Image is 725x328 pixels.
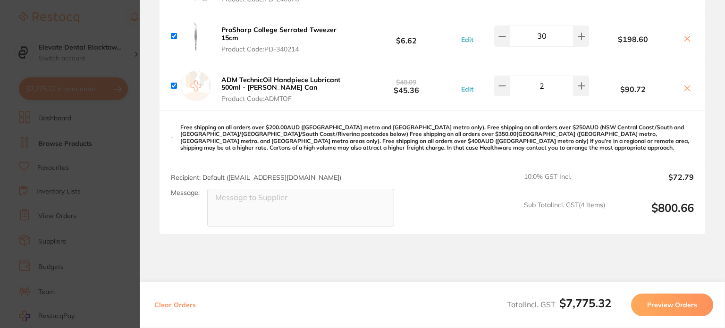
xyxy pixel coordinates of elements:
[458,35,476,44] button: Edit
[219,76,354,103] button: ADM TechnicOil Handpiece Lubricant 500ml - [PERSON_NAME] Can Product Code:ADMTOF
[180,124,694,151] p: Free shipping on all orders over $200.00AUD ([GEOGRAPHIC_DATA] metro and [GEOGRAPHIC_DATA] metro ...
[221,76,340,92] b: ADM TechnicOil Handpiece Lubricant 500ml - [PERSON_NAME] Can
[458,85,476,93] button: Edit
[589,85,677,93] b: $90.72
[524,173,605,193] span: 10.0 % GST Incl.
[181,71,211,101] img: empty.jpg
[221,95,351,102] span: Product Code: ADMTOF
[631,294,713,316] button: Preview Orders
[396,78,416,86] span: $48.09
[181,21,211,51] img: OTdheXV3YQ
[507,300,611,309] span: Total Incl. GST
[152,294,199,316] button: Clear Orders
[559,296,611,310] b: $7,775.32
[589,35,677,43] b: $198.60
[171,173,341,182] span: Recipient: Default ( [EMAIL_ADDRESS][DOMAIN_NAME] )
[171,189,200,197] label: Message:
[354,27,459,45] b: $6.62
[221,25,337,42] b: ProSharp College Serrated Tweezer 15cm
[613,201,694,227] output: $800.66
[219,25,354,53] button: ProSharp College Serrated Tweezer 15cm Product Code:PD-340214
[221,45,351,53] span: Product Code: PD-340214
[524,201,605,227] span: Sub Total Incl. GST ( 4 Items)
[354,77,459,95] b: $45.36
[613,173,694,193] output: $72.79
